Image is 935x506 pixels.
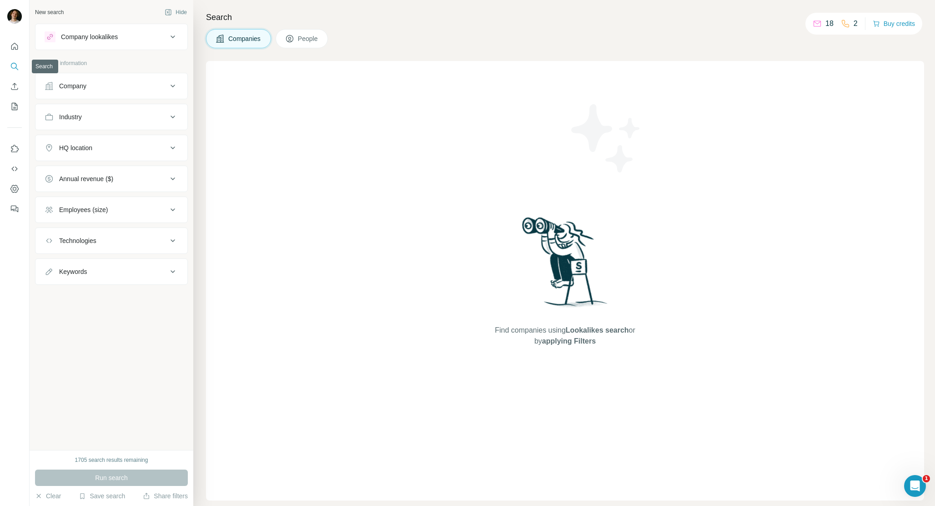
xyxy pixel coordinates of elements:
div: 1705 search results remaining [75,456,148,464]
button: Feedback [7,201,22,217]
h4: Search [206,11,924,24]
span: applying Filters [542,337,596,345]
span: 1 [923,475,930,482]
div: Company lookalikes [61,32,118,41]
button: Use Surfe API [7,161,22,177]
div: New search [35,8,64,16]
button: Hide [158,5,193,19]
button: Industry [35,106,187,128]
p: 18 [825,18,834,29]
button: Enrich CSV [7,78,22,95]
button: Company [35,75,187,97]
button: Annual revenue ($) [35,168,187,190]
button: Technologies [35,230,187,252]
p: 2 [854,18,858,29]
button: Use Surfe on LinkedIn [7,141,22,157]
div: Employees (size) [59,205,108,214]
span: Lookalikes search [566,326,629,334]
span: Find companies using or by [492,325,638,347]
img: Avatar [7,9,22,24]
p: Company information [35,59,188,67]
button: Dashboard [7,181,22,197]
img: Surfe Illustration - Woman searching with binoculars [518,215,613,316]
div: HQ location [59,143,92,152]
button: Employees (size) [35,199,187,221]
button: Save search [79,491,125,501]
button: HQ location [35,137,187,159]
button: Clear [35,491,61,501]
button: Share filters [143,491,188,501]
span: People [298,34,319,43]
button: Search [7,58,22,75]
button: My lists [7,98,22,115]
button: Quick start [7,38,22,55]
div: Technologies [59,236,96,245]
div: Company [59,81,86,91]
button: Company lookalikes [35,26,187,48]
button: Keywords [35,261,187,283]
div: Industry [59,112,82,121]
button: Buy credits [873,17,915,30]
div: Keywords [59,267,87,276]
iframe: Intercom live chat [904,475,926,497]
div: Annual revenue ($) [59,174,113,183]
img: Surfe Illustration - Stars [565,97,647,179]
span: Companies [228,34,261,43]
